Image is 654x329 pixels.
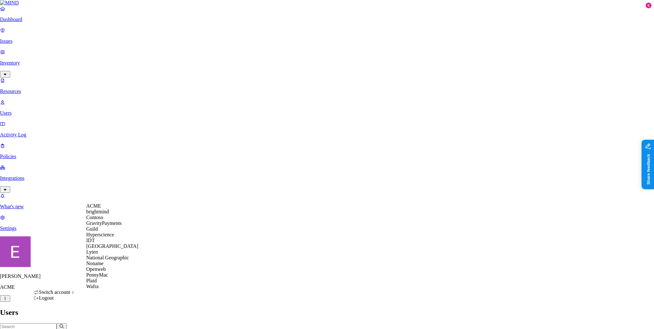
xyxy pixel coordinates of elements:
span: Switch account [39,289,70,295]
span: IDT [86,238,95,243]
span: Guild [86,226,98,232]
span: Hyperscience [86,232,114,237]
span: PennyMac [86,272,108,278]
span: National Geographic [86,255,129,260]
span: Noname [86,261,103,266]
span: [GEOGRAPHIC_DATA] [86,243,138,249]
span: GravityPayments [86,220,122,226]
span: Contoso [86,215,103,220]
span: Openweb [86,266,106,272]
span: ACME [86,203,101,209]
span: brightmind [86,209,109,214]
span: Lyten [86,249,98,255]
span: Plaid [86,278,97,283]
span: Wafra [86,284,99,289]
div: Logout [34,295,76,301]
